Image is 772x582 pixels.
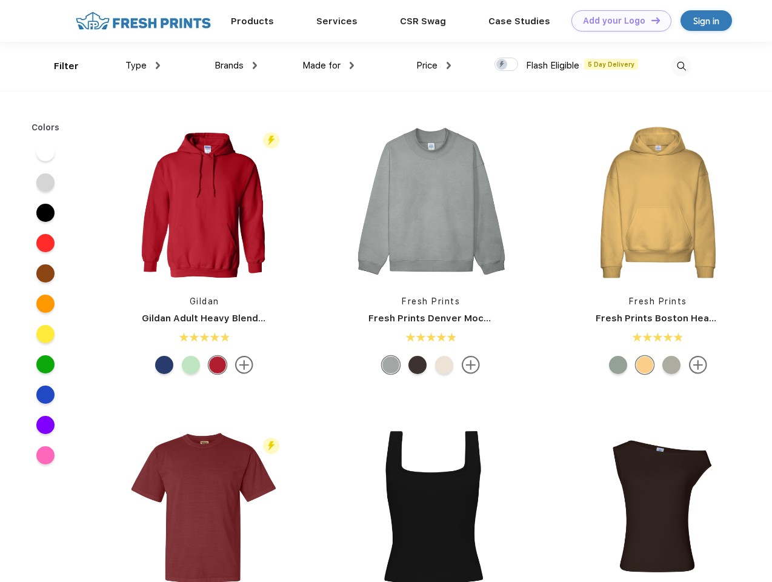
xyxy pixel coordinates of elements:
div: Filter [54,59,79,73]
a: Products [231,16,274,27]
img: dropdown.png [447,62,451,69]
div: Dark Chocolate [408,356,427,374]
img: DT [651,17,660,24]
div: Heathered Grey [382,356,400,374]
span: Type [125,60,147,71]
img: desktop_search.svg [671,56,691,76]
img: func=resize&h=266 [350,122,511,283]
img: more.svg [689,356,707,374]
div: Add your Logo [583,16,645,26]
img: more.svg [462,356,480,374]
div: Bahama Yellow [636,356,654,374]
div: Buttermilk [435,356,453,374]
div: Hthr Sport Royal [155,356,173,374]
a: Gildan [190,296,219,306]
img: dropdown.png [350,62,354,69]
img: dropdown.png [253,62,257,69]
img: dropdown.png [156,62,160,69]
span: Flash Eligible [526,60,579,71]
a: Fresh Prints Denver Mock Neck Heavyweight Sweatshirt [368,313,631,324]
a: Fresh Prints [402,296,460,306]
div: Mint Green [182,356,200,374]
a: Gildan Adult Heavy Blend 8 Oz. 50/50 Hooded Sweatshirt [142,313,407,324]
div: Heathered Grey [662,356,680,374]
div: Sage Green [609,356,627,374]
span: Made for [302,60,341,71]
img: flash_active_toggle.svg [263,438,279,454]
img: func=resize&h=266 [124,122,285,283]
img: more.svg [235,356,253,374]
div: Colors [22,121,69,134]
span: 5 Day Delivery [584,59,638,70]
div: Red [208,356,227,374]
img: func=resize&h=266 [577,122,739,283]
a: Fresh Prints [629,296,687,306]
a: Sign in [680,10,732,31]
span: Brands [215,60,244,71]
img: flash_active_toggle.svg [263,132,279,149]
div: Sign in [693,14,719,28]
img: fo%20logo%202.webp [72,10,215,32]
span: Price [416,60,438,71]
